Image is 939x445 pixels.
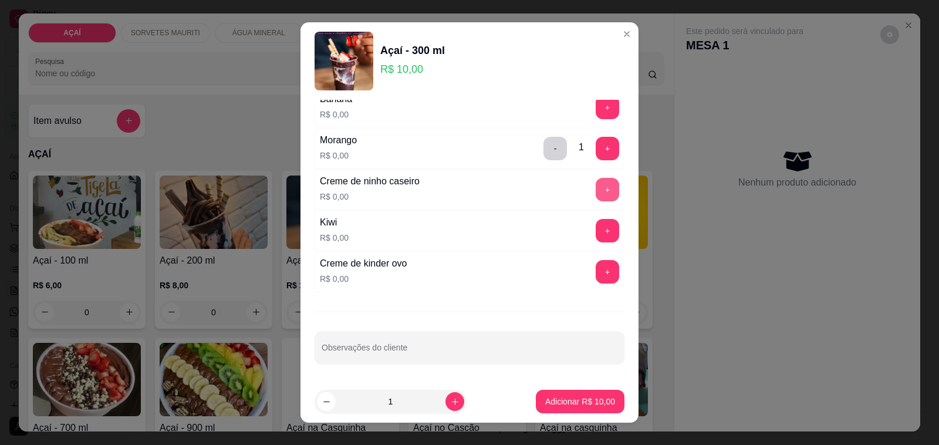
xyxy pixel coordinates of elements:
[536,390,624,413] button: Adicionar R$ 10,00
[596,219,619,242] button: add
[320,109,352,120] p: R$ 0,00
[320,191,420,203] p: R$ 0,00
[596,178,619,201] button: add
[545,396,615,407] p: Adicionar R$ 10,00
[380,42,445,59] div: Açaí - 300 ml
[320,232,349,244] p: R$ 0,00
[320,174,420,188] div: Creme de ninho caseiro
[617,25,636,43] button: Close
[543,137,567,160] button: delete
[317,392,336,411] button: decrease-product-quantity
[596,137,619,160] button: add
[380,61,445,77] p: R$ 10,00
[596,96,619,119] button: add
[445,392,464,411] button: increase-product-quantity
[315,32,373,90] img: product-image
[320,257,407,271] div: Creme de kinder ovo
[320,215,349,230] div: Kiwi
[320,133,357,147] div: Morango
[320,150,357,161] p: R$ 0,00
[322,346,617,358] input: Observações do cliente
[320,273,407,285] p: R$ 0,00
[596,260,619,284] button: add
[579,140,584,154] div: 1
